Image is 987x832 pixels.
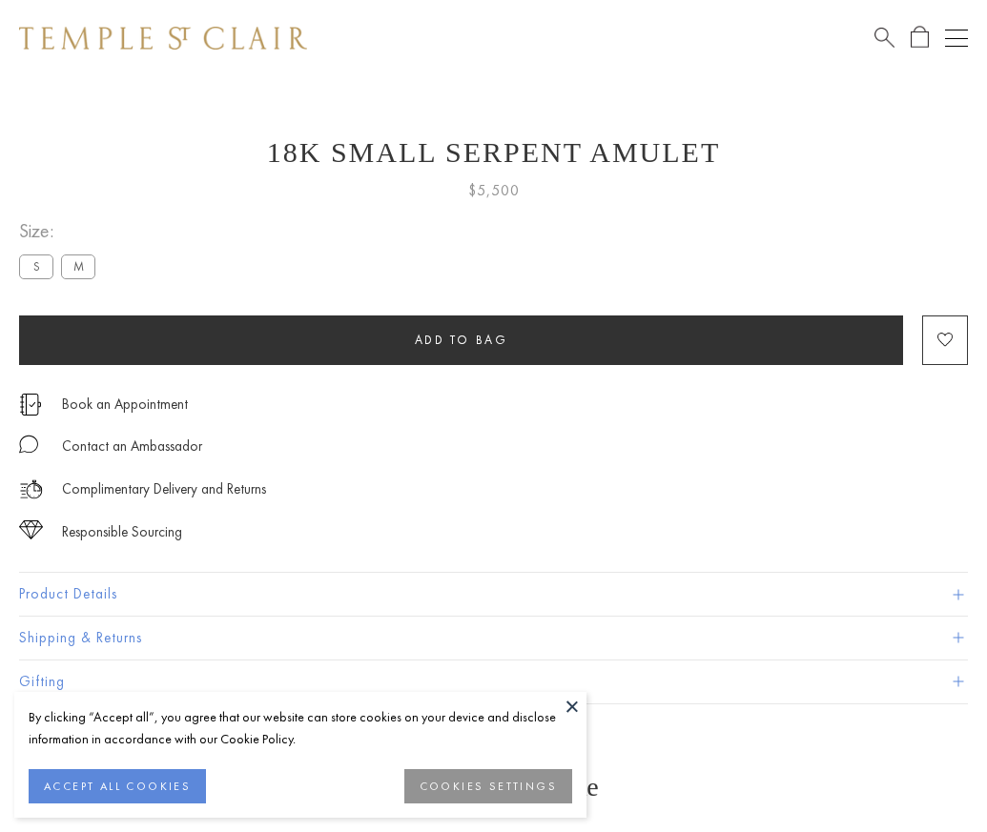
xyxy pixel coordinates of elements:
[19,394,42,416] img: icon_appointment.svg
[911,26,929,50] a: Open Shopping Bag
[19,660,968,703] button: Gifting
[19,477,43,501] img: icon_delivery.svg
[29,706,572,750] div: By clicking “Accept all”, you agree that our website can store cookies on your device and disclos...
[62,435,202,458] div: Contact an Ambassador
[468,178,520,203] span: $5,500
[19,520,43,539] img: icon_sourcing.svg
[19,254,53,278] label: S
[945,27,968,50] button: Open navigation
[19,136,968,169] h1: 18K Small Serpent Amulet
[874,26,894,50] a: Search
[61,254,95,278] label: M
[19,435,38,454] img: MessageIcon-01_2.svg
[404,769,572,803] button: COOKIES SETTINGS
[19,27,307,50] img: Temple St. Clair
[62,520,182,544] div: Responsible Sourcing
[19,215,103,247] span: Size:
[19,617,968,660] button: Shipping & Returns
[19,573,968,616] button: Product Details
[29,769,206,803] button: ACCEPT ALL COOKIES
[415,332,508,348] span: Add to bag
[62,394,188,415] a: Book an Appointment
[19,315,903,365] button: Add to bag
[62,477,266,501] p: Complimentary Delivery and Returns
